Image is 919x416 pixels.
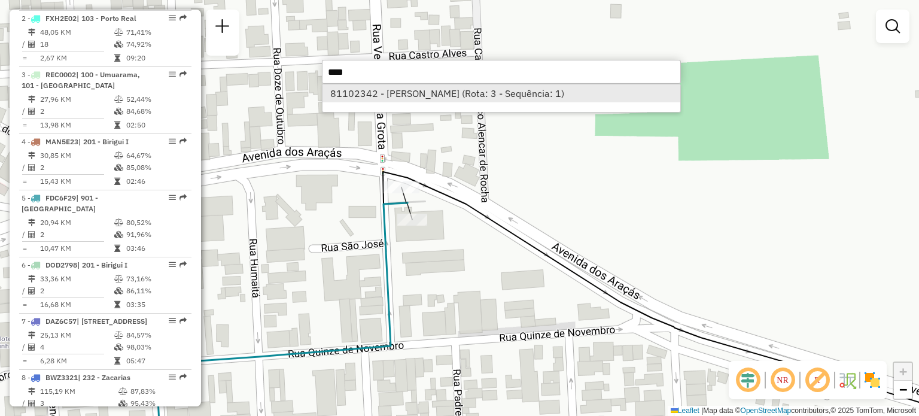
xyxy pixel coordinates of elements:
[45,260,77,269] span: DOD2798
[114,152,123,159] i: % de utilização do peso
[114,245,120,252] i: Tempo total em rota
[28,108,35,115] i: Total de Atividades
[22,260,127,269] span: 6 -
[126,285,186,297] td: 86,11%
[39,38,114,50] td: 18
[39,93,114,105] td: 27,96 KM
[39,119,114,131] td: 13,98 KM
[126,93,186,105] td: 52,44%
[78,373,130,382] span: | 232 - Zacarias
[211,14,235,41] a: Nova sessão e pesquisa
[22,175,28,187] td: =
[169,374,176,381] em: Opções
[39,52,114,64] td: 2,67 KM
[179,14,187,22] em: Rota exportada
[45,317,77,326] span: DAZ6C57
[39,397,118,409] td: 3
[39,162,114,174] td: 2
[22,355,28,367] td: =
[22,70,140,90] span: 3 -
[169,138,176,145] em: Opções
[114,54,120,62] i: Tempo total em rota
[22,341,28,353] td: /
[39,355,114,367] td: 6,28 KM
[39,26,114,38] td: 48,05 KM
[126,52,186,64] td: 09:20
[114,231,123,238] i: % de utilização da cubagem
[39,242,114,254] td: 10,47 KM
[179,317,187,324] em: Rota exportada
[28,388,35,395] i: Distância Total
[126,26,186,38] td: 71,41%
[78,137,129,146] span: | 201 - Birigui I
[22,193,98,213] span: 5 -
[22,162,28,174] td: /
[114,344,123,351] i: % de utilização da cubagem
[39,229,114,241] td: 2
[126,162,186,174] td: 85,08%
[126,175,186,187] td: 02:46
[28,332,35,339] i: Distância Total
[169,261,176,268] em: Opções
[114,301,120,308] i: Tempo total em rota
[28,29,35,36] i: Distância Total
[28,344,35,351] i: Total de Atividades
[126,329,186,341] td: 84,57%
[22,397,28,409] td: /
[894,363,912,381] a: Zoom in
[28,287,35,294] i: Total de Atividades
[741,406,792,415] a: OpenStreetMap
[803,366,832,394] span: Exibir rótulo
[28,96,35,103] i: Distância Total
[114,332,123,339] i: % de utilização do peso
[114,178,120,185] i: Tempo total em rota
[126,229,186,241] td: 91,96%
[169,194,176,201] em: Opções
[126,150,186,162] td: 64,67%
[22,229,28,241] td: /
[22,193,98,213] span: | 901 - [GEOGRAPHIC_DATA]
[169,317,176,324] em: Opções
[28,219,35,226] i: Distância Total
[22,242,28,254] td: =
[894,381,912,399] a: Zoom out
[22,137,129,146] span: 4 -
[114,275,123,283] i: % de utilização do peso
[126,299,186,311] td: 03:35
[838,371,857,390] img: Fluxo de ruas
[39,285,114,297] td: 2
[768,366,797,394] span: Ocultar NR
[28,400,35,407] i: Total de Atividades
[179,261,187,268] em: Rota exportada
[322,84,680,102] li: [object Object]
[114,287,123,294] i: % de utilização da cubagem
[130,385,187,397] td: 87,83%
[22,105,28,117] td: /
[179,71,187,78] em: Rota exportada
[114,357,120,365] i: Tempo total em rota
[114,122,120,129] i: Tempo total em rota
[863,371,882,390] img: Exibir/Ocultar setores
[126,242,186,254] td: 03:46
[169,71,176,78] em: Opções
[77,14,136,23] span: | 103 - Porto Real
[39,175,114,187] td: 15,43 KM
[126,119,186,131] td: 02:50
[114,96,123,103] i: % de utilização do peso
[118,388,127,395] i: % de utilização do peso
[22,52,28,64] td: =
[126,273,186,285] td: 73,16%
[39,341,114,353] td: 4
[22,285,28,297] td: /
[39,150,114,162] td: 30,85 KM
[881,14,905,38] a: Exibir filtros
[126,105,186,117] td: 84,68%
[45,70,76,79] span: REC0002
[734,366,762,394] span: Ocultar deslocamento
[45,137,78,146] span: MAN5E23
[28,152,35,159] i: Distância Total
[22,119,28,131] td: =
[77,317,147,326] span: | [STREET_ADDRESS]
[169,14,176,22] em: Opções
[39,385,118,397] td: 115,19 KM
